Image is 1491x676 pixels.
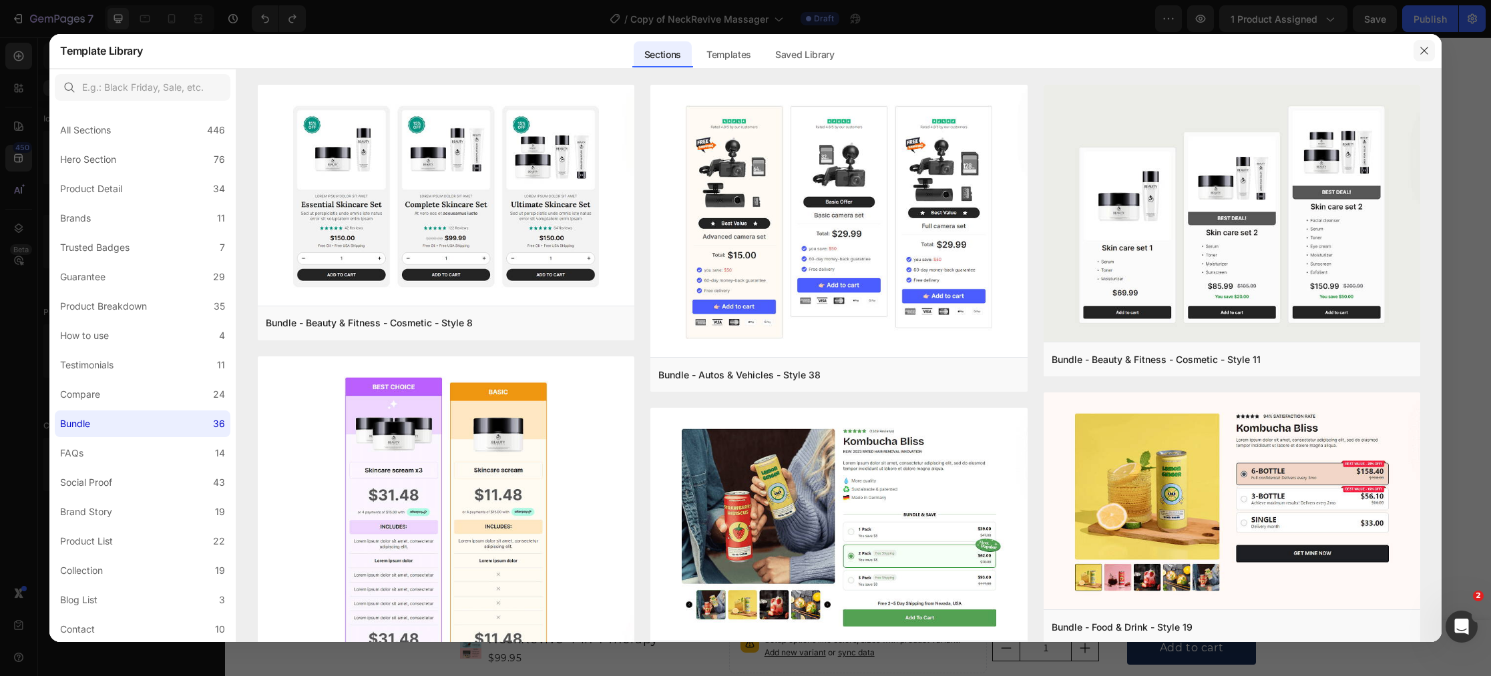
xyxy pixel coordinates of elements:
[219,592,225,608] div: 3
[847,598,873,623] button: increment
[262,613,435,629] div: $99.95
[60,33,142,68] h2: Template Library
[765,41,845,68] div: Saved Library
[207,122,225,138] div: 446
[399,55,628,72] p: Can I use it on a couch or soft bed?
[215,621,225,637] div: 10
[540,610,601,620] span: Add new variant
[60,122,111,138] div: All Sections
[60,474,112,490] div: Social Proof
[592,529,664,541] span: from URL or image
[483,529,574,541] span: inspired by CRO experts
[1044,85,1420,345] img: bd11.png
[220,240,225,256] div: 7
[258,85,634,308] img: bd8.png
[213,416,225,432] div: 36
[214,298,225,314] div: 35
[217,210,225,226] div: 11
[540,597,751,622] p: Setup options like colors, sizes with product variant.
[1446,611,1478,643] iframe: Intercom live chat
[248,236,264,252] img: Judgeme.png
[213,181,225,197] div: 34
[213,533,225,549] div: 22
[219,328,225,344] div: 4
[935,602,999,619] div: Add to cart
[692,512,773,526] div: Add blank section
[60,328,109,344] div: How to use
[613,610,650,620] span: sync data
[238,228,446,260] button: Judge.me - Review Widget
[275,236,435,250] div: [DOMAIN_NAME] - Review Widget
[60,357,114,373] div: Testimonials
[902,594,1031,627] button: Add to cart
[658,367,821,383] div: Bundle - Autos & Vehicles - Style 38
[60,533,113,549] div: Product List
[489,512,570,526] div: Choose templates
[682,529,781,541] span: then drag & drop elements
[60,181,122,197] div: Product Detail
[634,41,692,68] div: Sections
[213,474,225,490] div: 43
[602,482,665,496] span: Add section
[60,621,95,637] div: Contact
[60,298,147,314] div: Product Breakdown
[1473,591,1484,601] span: 2
[214,151,225,167] div: 76
[594,512,664,526] div: Generate layout
[213,386,225,402] div: 24
[650,85,1027,360] img: bd38.png
[768,598,795,623] button: decrement
[217,357,225,373] div: 11
[696,41,762,68] div: Templates
[213,269,225,285] div: 29
[1044,392,1420,612] img: bd19.png
[60,386,100,402] div: Compare
[60,592,97,608] div: Blog List
[60,210,91,226] div: Brands
[262,592,435,613] h1: NeckRevive 4-in-1 Therapy
[215,504,225,520] div: 19
[60,269,105,285] div: Guarantee
[795,598,847,623] input: quantity
[601,610,650,620] span: or
[60,151,116,167] div: Hero Section
[1052,352,1261,368] div: Bundle - Beauty & Fitness - Cosmetic - Style 11
[266,315,473,331] div: Bundle - Beauty & Fitness - Cosmetic - Style 8
[60,445,83,461] div: FAQs
[399,129,562,145] p: Do you offer a warranty?
[441,376,824,396] span: We Ship Worldwide! Not Available In Stores
[60,416,90,432] div: Bundle
[60,563,103,579] div: Collection
[55,74,230,101] input: E.g.: Black Friday, Sale, etc.
[60,240,130,256] div: Trusted Badges
[1052,619,1193,635] div: Bundle - Food & Drink - Style 19
[215,445,225,461] div: 14
[60,504,112,520] div: Brand Story
[215,563,225,579] div: 19
[650,408,1027,643] img: bd20.png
